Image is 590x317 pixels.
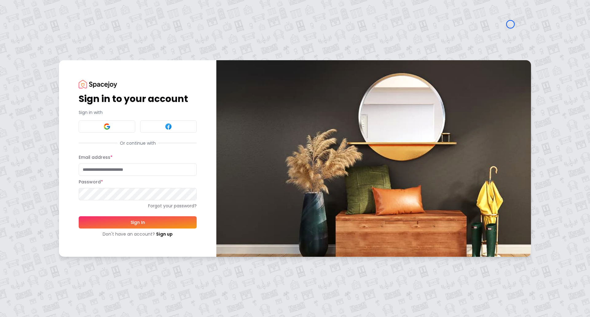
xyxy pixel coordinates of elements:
[79,93,197,104] h1: Sign in to your account
[103,123,111,130] img: Google signin
[216,60,531,256] img: banner
[79,109,197,115] p: Sign in with
[79,179,103,185] label: Password
[79,216,197,229] button: Sign In
[156,231,173,237] a: Sign up
[79,203,197,209] a: Forgot your password?
[165,123,172,130] img: Facebook signin
[79,154,112,160] label: Email address
[117,140,158,146] span: Or continue with
[79,231,197,237] div: Don't have an account?
[79,80,117,88] img: Spacejoy Logo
